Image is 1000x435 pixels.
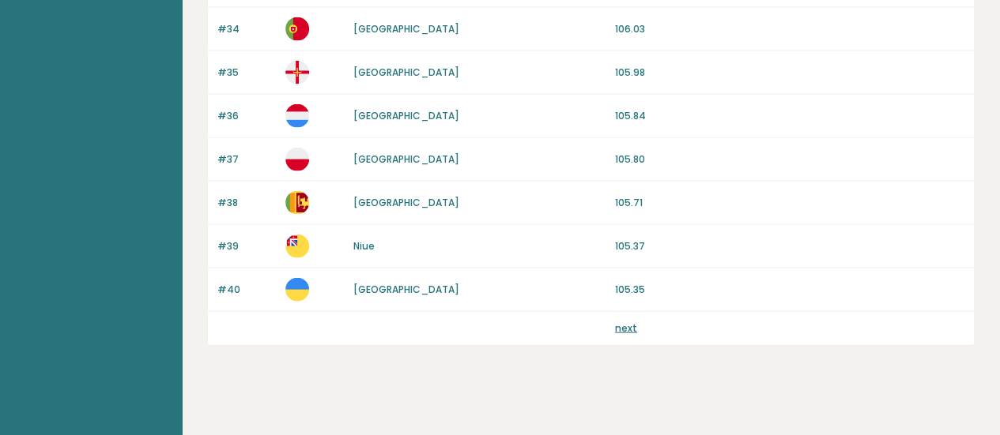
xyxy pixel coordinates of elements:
p: 105.37 [615,239,964,253]
p: 105.98 [615,66,964,80]
img: pt.svg [285,17,309,41]
a: Niue [353,239,374,253]
a: [GEOGRAPHIC_DATA] [353,152,458,166]
p: #36 [217,109,276,123]
img: ua.svg [285,278,309,302]
p: #34 [217,22,276,36]
a: next [615,321,637,335]
p: 105.35 [615,283,964,297]
a: [GEOGRAPHIC_DATA] [353,66,458,79]
p: 105.71 [615,196,964,210]
p: #35 [217,66,276,80]
a: [GEOGRAPHIC_DATA] [353,22,458,36]
a: [GEOGRAPHIC_DATA] [353,109,458,122]
img: gg.svg [285,61,309,84]
p: 105.84 [615,109,964,123]
img: lu.svg [285,104,309,128]
a: [GEOGRAPHIC_DATA] [353,196,458,209]
p: #38 [217,196,276,210]
p: #40 [217,283,276,297]
a: [GEOGRAPHIC_DATA] [353,283,458,296]
p: #37 [217,152,276,167]
p: #39 [217,239,276,253]
img: pl.svg [285,148,309,171]
img: lk.svg [285,191,309,215]
p: 106.03 [615,22,964,36]
p: 105.80 [615,152,964,167]
img: nu.svg [285,234,309,258]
